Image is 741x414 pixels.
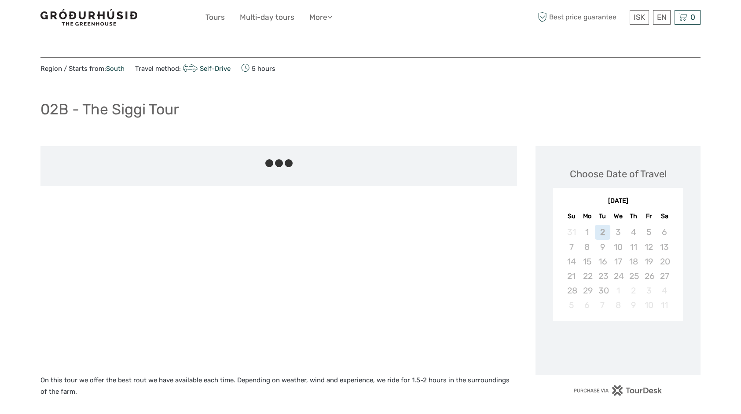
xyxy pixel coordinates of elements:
[657,210,672,222] div: Sa
[610,283,626,298] div: Not available Wednesday, October 1st, 2025
[553,197,683,206] div: [DATE]
[106,65,125,73] a: South
[626,254,641,269] div: Not available Thursday, September 18th, 2025
[40,64,125,73] span: Region / Starts from:
[564,240,579,254] div: Not available Sunday, September 7th, 2025
[610,254,626,269] div: Not available Wednesday, September 17th, 2025
[181,65,231,73] a: Self-Drive
[556,225,680,312] div: month 2025-09
[626,240,641,254] div: Not available Thursday, September 11th, 2025
[641,269,657,283] div: Not available Friday, September 26th, 2025
[657,269,672,283] div: Not available Saturday, September 27th, 2025
[309,11,332,24] a: More
[241,62,275,74] span: 5 hours
[595,240,610,254] div: Not available Tuesday, September 9th, 2025
[580,240,595,254] div: Not available Monday, September 8th, 2025
[205,11,225,24] a: Tours
[564,298,579,312] div: Not available Sunday, October 5th, 2025
[564,210,579,222] div: Su
[641,225,657,239] div: Not available Friday, September 5th, 2025
[641,210,657,222] div: Fr
[626,210,641,222] div: Th
[610,210,626,222] div: We
[657,225,672,239] div: Not available Saturday, September 6th, 2025
[580,254,595,269] div: Not available Monday, September 15th, 2025
[564,254,579,269] div: Not available Sunday, September 14th, 2025
[626,283,641,298] div: Not available Thursday, October 2nd, 2025
[580,225,595,239] div: Not available Monday, September 1st, 2025
[240,11,294,24] a: Multi-day tours
[573,385,663,396] img: PurchaseViaTourDesk.png
[626,225,641,239] div: Not available Thursday, September 4th, 2025
[610,269,626,283] div: Not available Wednesday, September 24th, 2025
[595,254,610,269] div: Not available Tuesday, September 16th, 2025
[580,269,595,283] div: Not available Monday, September 22nd, 2025
[641,240,657,254] div: Not available Friday, September 12th, 2025
[641,283,657,298] div: Not available Friday, October 3rd, 2025
[615,344,621,349] div: Loading...
[641,298,657,312] div: Not available Friday, October 10th, 2025
[653,10,671,25] div: EN
[595,283,610,298] div: Not available Tuesday, September 30th, 2025
[657,240,672,254] div: Not available Saturday, September 13th, 2025
[135,62,231,74] span: Travel method:
[595,225,610,239] div: Not available Tuesday, September 2nd, 2025
[40,375,517,397] p: On this tour we offer the best rout we have available each time. Depending on weather, wind and e...
[657,254,672,269] div: Not available Saturday, September 20th, 2025
[40,100,179,118] h1: 02B - The Siggi Tour
[595,210,610,222] div: Tu
[610,240,626,254] div: Not available Wednesday, September 10th, 2025
[580,210,595,222] div: Mo
[595,269,610,283] div: Not available Tuesday, September 23rd, 2025
[634,13,645,22] span: ISK
[657,298,672,312] div: Not available Saturday, October 11th, 2025
[570,167,667,181] div: Choose Date of Travel
[536,10,627,25] span: Best price guarantee
[580,283,595,298] div: Not available Monday, September 29th, 2025
[689,13,697,22] span: 0
[610,298,626,312] div: Not available Wednesday, October 8th, 2025
[595,298,610,312] div: Not available Tuesday, October 7th, 2025
[40,9,137,26] img: 1578-341a38b5-ce05-4595-9f3d-b8aa3718a0b3_logo_small.jpg
[610,225,626,239] div: Not available Wednesday, September 3rd, 2025
[641,254,657,269] div: Not available Friday, September 19th, 2025
[564,225,579,239] div: Not available Sunday, August 31st, 2025
[564,283,579,298] div: Not available Sunday, September 28th, 2025
[657,283,672,298] div: Not available Saturday, October 4th, 2025
[626,298,641,312] div: Not available Thursday, October 9th, 2025
[564,269,579,283] div: Not available Sunday, September 21st, 2025
[626,269,641,283] div: Not available Thursday, September 25th, 2025
[580,298,595,312] div: Not available Monday, October 6th, 2025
